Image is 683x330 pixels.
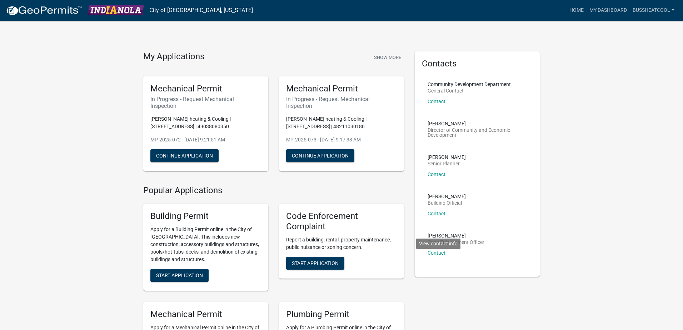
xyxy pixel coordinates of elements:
h5: Code Enforcement Complaint [286,211,397,232]
a: Home [567,4,587,17]
p: Report a building, rental, property maintenance, public nuisance or zoning concern. [286,236,397,251]
h5: Mechanical Permit [150,84,261,94]
h4: My Applications [143,51,204,62]
a: Contact [428,99,445,104]
h5: Plumbing Permit [286,309,397,320]
button: Show More [371,51,404,63]
img: City of Indianola, Iowa [88,5,144,15]
span: Start Application [156,272,203,278]
p: Senior Planner [428,161,466,166]
h5: Building Permit [150,211,261,221]
a: Contact [428,211,445,216]
p: [PERSON_NAME] [428,121,527,126]
h5: Mechanical Permit [150,309,261,320]
p: [PERSON_NAME] [428,155,466,160]
h5: Contacts [422,59,533,69]
p: MP-2025-072 - [DATE] 9:21:51 AM [150,136,261,144]
h6: In Progress - Request Mechanical Inspection [286,96,397,109]
a: Contact [428,250,445,256]
a: City of [GEOGRAPHIC_DATA], [US_STATE] [149,4,253,16]
p: MP-2025-073 - [DATE] 9:17:33 AM [286,136,397,144]
h6: In Progress - Request Mechanical Inspection [150,96,261,109]
p: [PERSON_NAME] [428,233,484,238]
p: Apply for a Building Permit online in the City of [GEOGRAPHIC_DATA]. This includes new constructi... [150,226,261,263]
button: Continue Application [286,149,354,162]
a: My Dashboard [587,4,630,17]
button: Start Application [286,257,344,270]
a: Bussheatcool [630,4,677,17]
p: [PERSON_NAME] heating & Cooling | [STREET_ADDRESS] | 49038080350 [150,115,261,130]
button: Start Application [150,269,209,282]
p: [PERSON_NAME] [428,194,466,199]
span: Start Application [292,260,339,266]
button: Continue Application [150,149,219,162]
a: Contact [428,171,445,177]
p: Building Official [428,200,466,205]
p: Director of Community and Economic Development [428,127,527,137]
h4: Popular Applications [143,185,404,196]
h5: Mechanical Permit [286,84,397,94]
p: General Contact [428,88,511,93]
p: [PERSON_NAME] heating & Cooling | [STREET_ADDRESS] | 48211030180 [286,115,397,130]
p: Community Development Department [428,82,511,87]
